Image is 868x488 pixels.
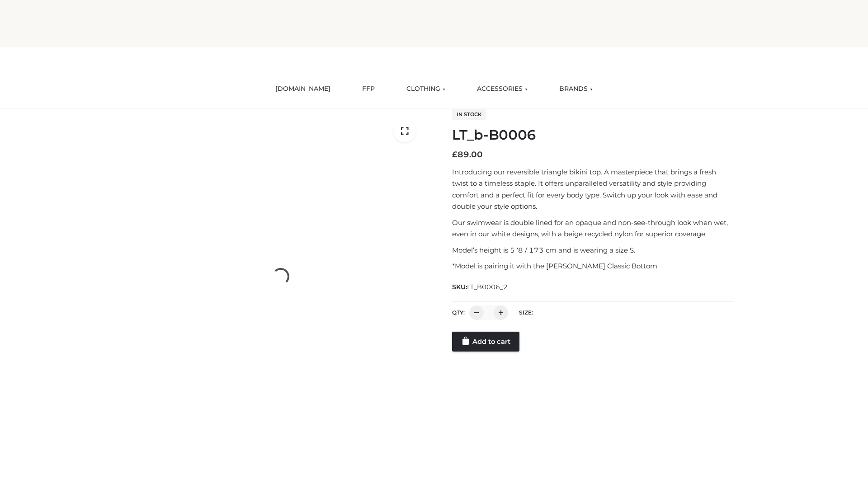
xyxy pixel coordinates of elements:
span: SKU: [452,282,509,292]
a: BRANDS [552,79,599,99]
p: Our swimwear is double lined for an opaque and non-see-through look when wet, even in our white d... [452,217,734,240]
p: Introducing our reversible triangle bikini top. A masterpiece that brings a fresh twist to a time... [452,166,734,212]
span: LT_B0006_2 [467,283,508,291]
a: [DOMAIN_NAME] [269,79,337,99]
a: ACCESSORIES [470,79,534,99]
a: CLOTHING [400,79,452,99]
p: *Model is pairing it with the [PERSON_NAME] Classic Bottom [452,260,734,272]
label: QTY: [452,309,465,316]
p: Model’s height is 5 ‘8 / 173 cm and is wearing a size S. [452,244,734,256]
span: £ [452,150,458,160]
a: FFP [355,79,382,99]
span: In stock [452,109,486,120]
label: Size: [519,309,533,316]
a: Add to cart [452,332,519,352]
bdi: 89.00 [452,150,483,160]
h1: LT_b-B0006 [452,127,734,143]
